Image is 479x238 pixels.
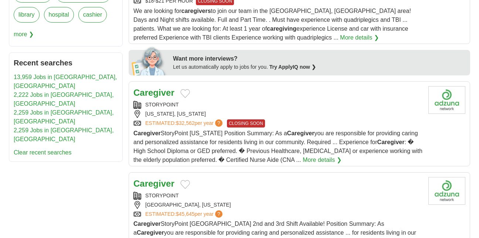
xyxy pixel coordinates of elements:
[145,119,224,127] a: ESTIMATED:$32,562per year?
[132,46,167,75] img: apply-iq-scientist.png
[181,8,211,14] strong: caregivers
[303,156,342,164] a: More details ❯
[215,210,222,218] span: ?
[14,57,118,68] h2: Recent searches
[133,178,174,188] a: Caregiver
[267,25,296,32] strong: caregiving
[269,64,316,70] a: Try ApplyIQ now ❯
[133,110,422,118] div: [US_STATE], [US_STATE]
[133,101,422,109] div: STORYPOINT
[133,8,411,41] span: We are looking for to join our team in the [GEOGRAPHIC_DATA], [GEOGRAPHIC_DATA] area! Days and Ni...
[137,229,164,236] strong: Caregiver
[14,74,117,89] a: 13,959 Jobs in [GEOGRAPHIC_DATA], [GEOGRAPHIC_DATA]
[340,33,379,42] a: More details ❯
[173,54,466,63] div: Want more interviews?
[44,7,74,23] a: hospital
[133,201,422,209] div: [GEOGRAPHIC_DATA], [US_STATE]
[287,130,315,136] strong: Caregiver
[133,130,422,163] span: StoryPoint [US_STATE] Position Summary: As a you are responsible for providing caring and persona...
[180,180,190,189] button: Add to favorite jobs
[377,139,405,145] strong: Caregiver
[215,119,222,127] span: ?
[227,119,265,127] span: CLOSING SOON
[14,7,40,23] a: library
[428,86,465,114] img: Company logo
[133,130,161,136] strong: Caregiver
[14,27,34,42] span: more ❯
[133,88,174,98] a: Caregiver
[14,127,114,142] a: 2,259 Jobs in [GEOGRAPHIC_DATA], [GEOGRAPHIC_DATA]
[14,109,114,125] a: 2,259 Jobs in [GEOGRAPHIC_DATA], [GEOGRAPHIC_DATA]
[428,177,465,205] img: Company logo
[14,92,114,107] a: 2,222 Jobs in [GEOGRAPHIC_DATA], [GEOGRAPHIC_DATA]
[78,7,107,23] a: cashier
[176,211,195,217] span: $45,645
[14,149,72,156] a: Clear recent searches
[176,120,195,126] span: $32,562
[133,221,161,227] strong: Caregiver
[133,192,422,200] div: STORYPOINT
[180,89,190,98] button: Add to favorite jobs
[173,63,466,71] div: Let us automatically apply to jobs for you.
[145,210,224,218] a: ESTIMATED:$45,645per year?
